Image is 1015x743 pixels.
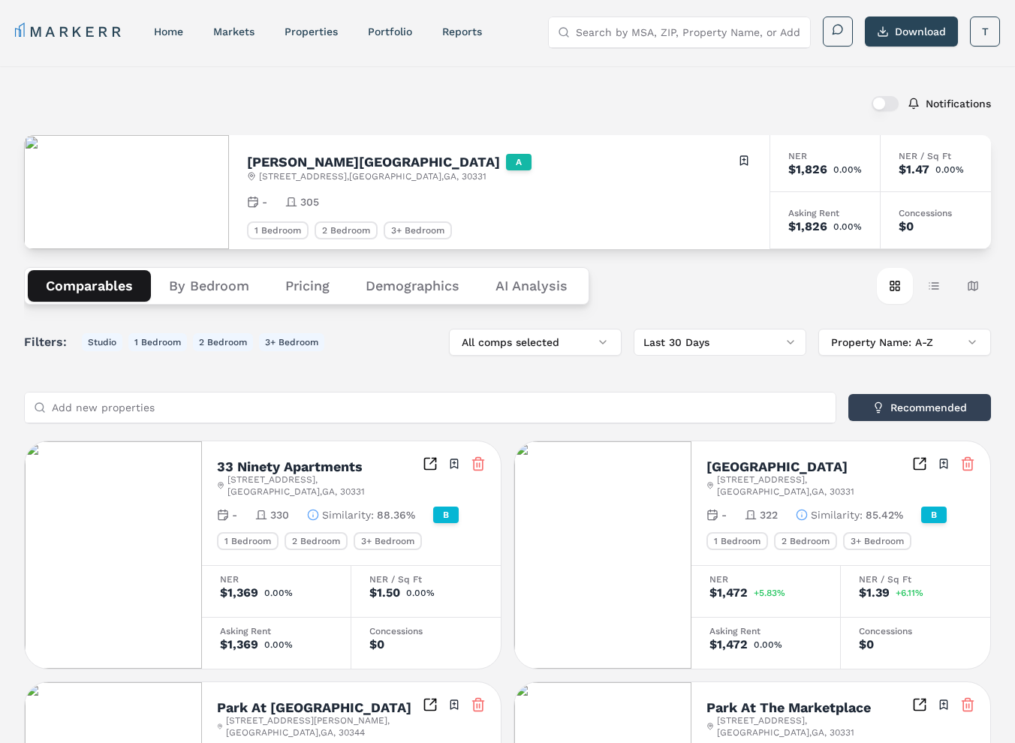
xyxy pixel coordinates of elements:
[220,627,333,636] div: Asking Rent
[267,270,348,302] button: Pricing
[151,270,267,302] button: By Bedroom
[423,697,438,712] a: Inspect Comparables
[859,627,972,636] div: Concessions
[259,170,486,182] span: [STREET_ADDRESS] , [GEOGRAPHIC_DATA] , GA , 30331
[899,152,973,161] div: NER / Sq Ft
[926,98,991,109] label: Notifications
[506,154,532,170] div: A
[709,587,748,599] div: $1,472
[833,165,862,174] span: 0.00%
[52,393,827,423] input: Add new properties
[82,333,122,351] button: Studio
[262,194,267,209] span: -
[348,270,477,302] button: Demographics
[449,329,622,356] button: All comps selected
[369,575,483,584] div: NER / Sq Ft
[899,164,929,176] div: $1.47
[213,26,255,38] a: markets
[912,697,927,712] a: Inspect Comparables
[369,639,384,651] div: $0
[442,26,482,38] a: reports
[259,333,324,351] button: 3+ Bedroom
[220,639,258,651] div: $1,369
[193,333,253,351] button: 2 Bedroom
[706,532,768,550] div: 1 Bedroom
[423,456,438,471] a: Inspect Comparables
[270,507,289,522] span: 330
[576,17,801,47] input: Search by MSA, ZIP, Property Name, or Address
[264,588,293,597] span: 0.00%
[982,24,989,39] span: T
[921,507,947,523] div: B
[406,588,435,597] span: 0.00%
[217,460,363,474] h2: 33 Ninety Apartments
[322,507,374,522] span: Similarity :
[232,507,237,522] span: -
[300,194,319,209] span: 305
[865,17,958,47] button: Download
[709,575,822,584] div: NER
[307,507,415,522] button: Similarity:88.36%
[369,587,400,599] div: $1.50
[811,507,863,522] span: Similarity :
[760,507,778,522] span: 322
[217,701,411,714] h2: Park At [GEOGRAPHIC_DATA]
[788,221,827,233] div: $1,826
[709,627,822,636] div: Asking Rent
[912,456,927,471] a: Inspect Comparables
[377,507,415,522] span: 88.36%
[899,209,973,218] div: Concessions
[24,333,76,351] span: Filters:
[717,714,912,738] span: [STREET_ADDRESS] , [GEOGRAPHIC_DATA] , GA , 30331
[859,587,890,599] div: $1.39
[721,507,727,522] span: -
[706,701,871,714] h2: Park At The Marketplace
[247,221,309,239] div: 1 Bedroom
[154,26,183,38] a: home
[866,507,903,522] span: 85.42%
[709,639,748,651] div: $1,472
[128,333,187,351] button: 1 Bedroom
[788,152,862,161] div: NER
[899,221,914,233] div: $0
[796,507,903,522] button: Similarity:85.42%
[754,588,785,597] span: +5.83%
[368,26,412,38] a: Portfolio
[369,627,483,636] div: Concessions
[935,165,964,174] span: 0.00%
[896,588,923,597] span: +6.11%
[285,26,338,38] a: properties
[433,507,459,523] div: B
[15,21,124,42] a: MARKERR
[226,714,423,738] span: [STREET_ADDRESS][PERSON_NAME] , [GEOGRAPHIC_DATA] , GA , 30344
[818,329,991,356] button: Property Name: A-Z
[247,155,500,169] h2: [PERSON_NAME][GEOGRAPHIC_DATA]
[285,532,348,550] div: 2 Bedroom
[227,474,423,498] span: [STREET_ADDRESS] , [GEOGRAPHIC_DATA] , GA , 30331
[264,640,293,649] span: 0.00%
[848,394,991,421] button: Recommended
[774,532,837,550] div: 2 Bedroom
[217,532,279,550] div: 1 Bedroom
[859,575,972,584] div: NER / Sq Ft
[706,460,848,474] h2: [GEOGRAPHIC_DATA]
[859,639,874,651] div: $0
[477,270,586,302] button: AI Analysis
[970,17,1000,47] button: T
[843,532,911,550] div: 3+ Bedroom
[315,221,378,239] div: 2 Bedroom
[220,587,258,599] div: $1,369
[788,164,827,176] div: $1,826
[220,575,333,584] div: NER
[717,474,912,498] span: [STREET_ADDRESS] , [GEOGRAPHIC_DATA] , GA , 30331
[754,640,782,649] span: 0.00%
[384,221,452,239] div: 3+ Bedroom
[28,270,151,302] button: Comparables
[354,532,422,550] div: 3+ Bedroom
[833,222,862,231] span: 0.00%
[788,209,862,218] div: Asking Rent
